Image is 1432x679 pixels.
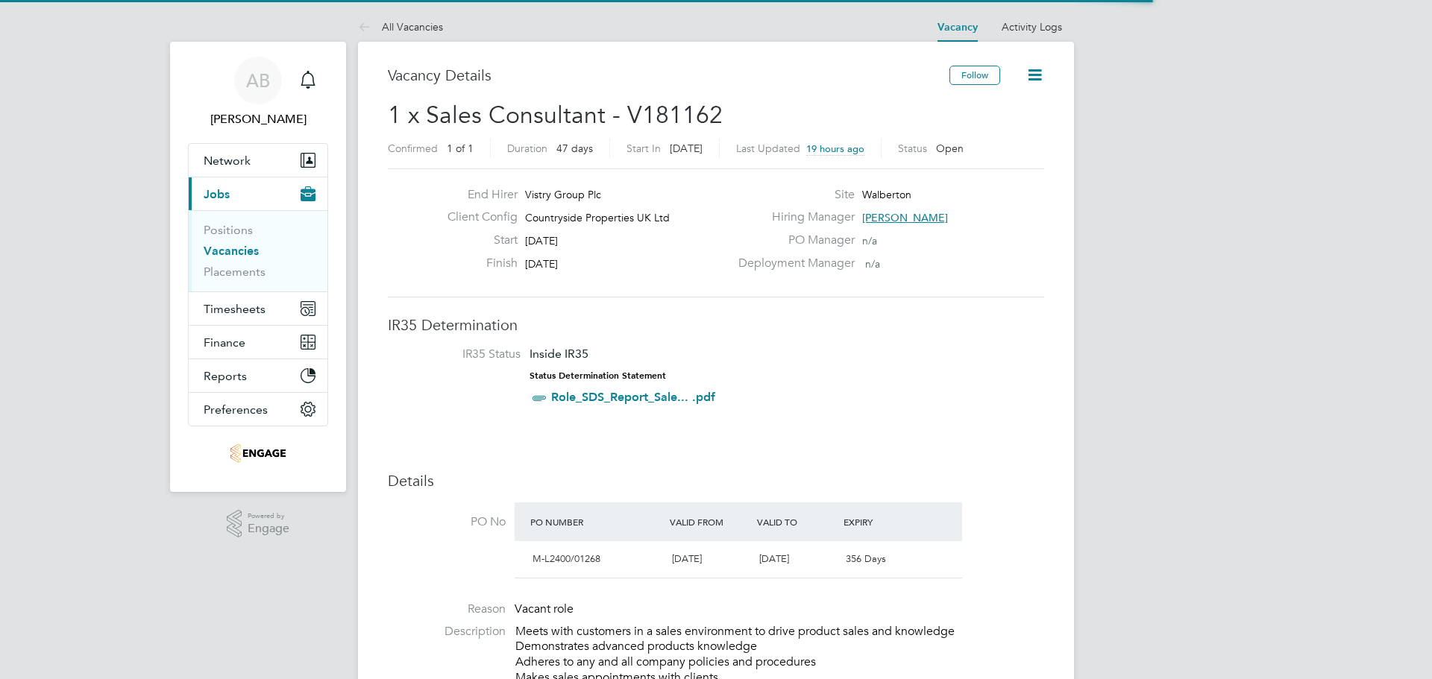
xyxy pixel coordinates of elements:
[527,508,666,535] div: PO Number
[729,209,855,225] label: Hiring Manager
[507,142,547,155] label: Duration
[530,370,666,381] strong: Status Determination Statement
[227,510,290,538] a: Powered byEngage
[189,359,327,392] button: Reports
[248,510,289,522] span: Powered by
[759,552,789,565] span: [DATE]
[525,234,558,247] span: [DATE]
[533,552,600,565] span: M-L2400/01268
[204,369,247,383] span: Reports
[672,552,702,565] span: [DATE]
[729,233,855,248] label: PO Manager
[666,508,753,535] div: Valid From
[388,624,506,639] label: Description
[556,142,593,155] span: 47 days
[189,144,327,177] button: Network
[436,233,518,248] label: Start
[388,514,506,530] label: PO No
[525,188,601,201] span: Vistry Group Plc
[515,601,574,616] span: Vacant role
[189,292,327,325] button: Timesheets
[670,142,703,155] span: [DATE]
[204,335,245,350] span: Finance
[388,471,1044,490] h3: Details
[949,66,1000,85] button: Follow
[358,20,443,34] a: All Vacancies
[204,244,259,258] a: Vacancies
[862,211,948,224] span: [PERSON_NAME]
[189,393,327,426] button: Preferences
[865,257,880,271] span: n/a
[898,142,927,155] label: Status
[436,187,518,203] label: End Hirer
[188,441,328,465] a: Go to home page
[530,347,588,361] span: Inside IR35
[447,142,474,155] span: 1 of 1
[189,210,327,291] div: Jobs
[729,256,855,271] label: Deployment Manager
[188,57,328,128] a: AB[PERSON_NAME]
[204,154,251,168] span: Network
[525,257,558,271] span: [DATE]
[388,101,723,130] span: 1 x Sales Consultant - V181162
[204,402,268,417] span: Preferences
[862,188,911,201] span: Walberton
[204,302,266,316] span: Timesheets
[436,256,518,271] label: Finish
[189,177,327,210] button: Jobs
[204,223,253,237] a: Positions
[626,142,661,155] label: Start In
[204,265,266,279] a: Placements
[736,142,800,155] label: Last Updated
[840,508,927,535] div: Expiry
[403,347,521,362] label: IR35 Status
[388,315,1044,335] h3: IR35 Determination
[388,66,949,85] h3: Vacancy Details
[204,187,230,201] span: Jobs
[436,209,518,225] label: Client Config
[1002,20,1062,34] a: Activity Logs
[188,110,328,128] span: Andreea Bortan
[388,601,506,617] label: Reason
[806,142,864,155] span: 19 hours ago
[753,508,841,535] div: Valid To
[936,142,964,155] span: Open
[388,142,438,155] label: Confirmed
[938,21,978,34] a: Vacancy
[729,187,855,203] label: Site
[189,326,327,359] button: Finance
[551,390,715,404] a: Role_SDS_Report_Sale... .pdf
[862,234,877,247] span: n/a
[246,71,270,90] span: AB
[846,552,886,565] span: 356 Days
[170,42,346,492] nav: Main navigation
[525,211,670,224] span: Countryside Properties UK Ltd
[230,441,286,465] img: teamresourcing-logo-retina.png
[248,522,289,535] span: Engage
